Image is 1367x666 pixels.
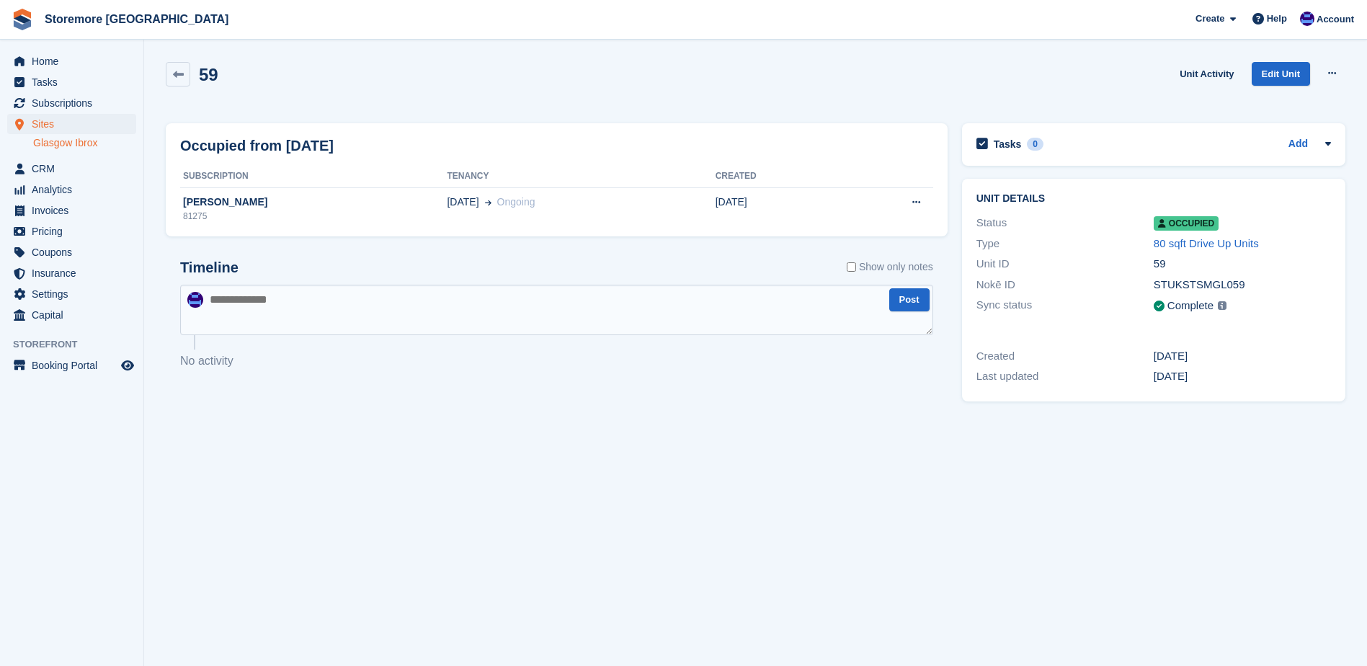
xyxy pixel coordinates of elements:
div: Type [976,236,1154,252]
img: icon-info-grey-7440780725fd019a000dd9b08b2336e03edf1995a4989e88bcd33f0948082b44.svg [1218,301,1226,310]
span: Booking Portal [32,355,118,376]
span: Occupied [1154,216,1219,231]
a: menu [7,242,136,262]
a: menu [7,159,136,179]
div: Complete [1167,298,1214,314]
a: menu [7,221,136,241]
span: Storefront [13,337,143,352]
span: Account [1317,12,1354,27]
span: CRM [32,159,118,179]
a: Storemore [GEOGRAPHIC_DATA] [39,7,234,31]
div: STUKSTSMGL059 [1154,277,1331,293]
a: menu [7,200,136,221]
div: 0 [1027,138,1043,151]
a: menu [7,93,136,113]
input: Show only notes [847,259,856,275]
a: Preview store [119,357,136,374]
a: menu [7,284,136,304]
div: [DATE] [1154,348,1331,365]
span: Analytics [32,179,118,200]
div: Created [976,348,1154,365]
p: No activity [180,352,933,370]
div: [PERSON_NAME] [180,195,447,210]
a: menu [7,114,136,134]
img: Angela [1300,12,1314,26]
div: Unit ID [976,256,1154,272]
span: Invoices [32,200,118,221]
span: Subscriptions [32,93,118,113]
th: Subscription [180,165,447,188]
span: Help [1267,12,1287,26]
th: Tenancy [447,165,715,188]
label: Show only notes [847,259,933,275]
span: Sites [32,114,118,134]
span: Create [1195,12,1224,26]
h2: Tasks [994,138,1022,151]
a: Edit Unit [1252,62,1310,86]
a: menu [7,72,136,92]
a: Add [1288,136,1308,153]
img: stora-icon-8386f47178a22dfd0bd8f6a31ec36ba5ce8667c1dd55bd0f319d3a0aa187defe.svg [12,9,33,30]
div: Status [976,215,1154,231]
h2: Unit details [976,193,1331,205]
h2: Occupied from [DATE] [180,135,334,156]
div: Nokē ID [976,277,1154,293]
span: Tasks [32,72,118,92]
span: Capital [32,305,118,325]
a: menu [7,51,136,71]
th: Created [716,165,841,188]
span: [DATE] [447,195,478,210]
a: menu [7,355,136,376]
span: Insurance [32,263,118,283]
a: Glasgow Ibrox [33,136,136,150]
div: [DATE] [1154,368,1331,385]
span: Ongoing [497,196,535,208]
span: Coupons [32,242,118,262]
img: Angela [187,292,203,308]
a: menu [7,305,136,325]
td: [DATE] [716,187,841,231]
a: menu [7,179,136,200]
span: Settings [32,284,118,304]
div: 81275 [180,210,447,223]
span: Home [32,51,118,71]
h2: 59 [199,65,218,84]
button: Post [889,288,930,312]
div: 59 [1154,256,1331,272]
span: Pricing [32,221,118,241]
a: menu [7,263,136,283]
div: Sync status [976,297,1154,315]
div: Last updated [976,368,1154,385]
h2: Timeline [180,259,239,276]
a: Unit Activity [1174,62,1239,86]
a: 80 sqft Drive Up Units [1154,237,1259,249]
